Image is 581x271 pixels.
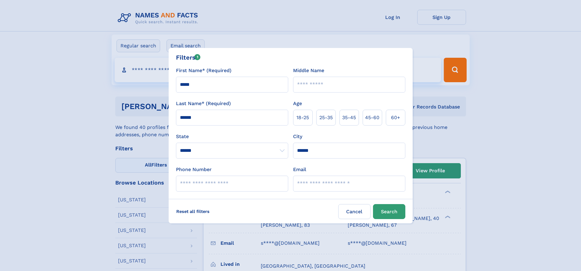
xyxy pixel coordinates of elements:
span: 35‑45 [342,114,356,121]
span: 18‑25 [296,114,309,121]
label: Middle Name [293,67,324,74]
button: Search [373,204,405,219]
span: 60+ [391,114,400,121]
label: Last Name* (Required) [176,100,231,107]
label: State [176,133,288,140]
label: Cancel [338,204,371,219]
div: Filters [176,53,201,62]
label: Reset all filters [172,204,213,219]
span: 25‑35 [319,114,333,121]
label: Email [293,166,306,173]
label: Phone Number [176,166,212,173]
label: First Name* (Required) [176,67,231,74]
label: City [293,133,302,140]
label: Age [293,100,302,107]
span: 45‑60 [365,114,379,121]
